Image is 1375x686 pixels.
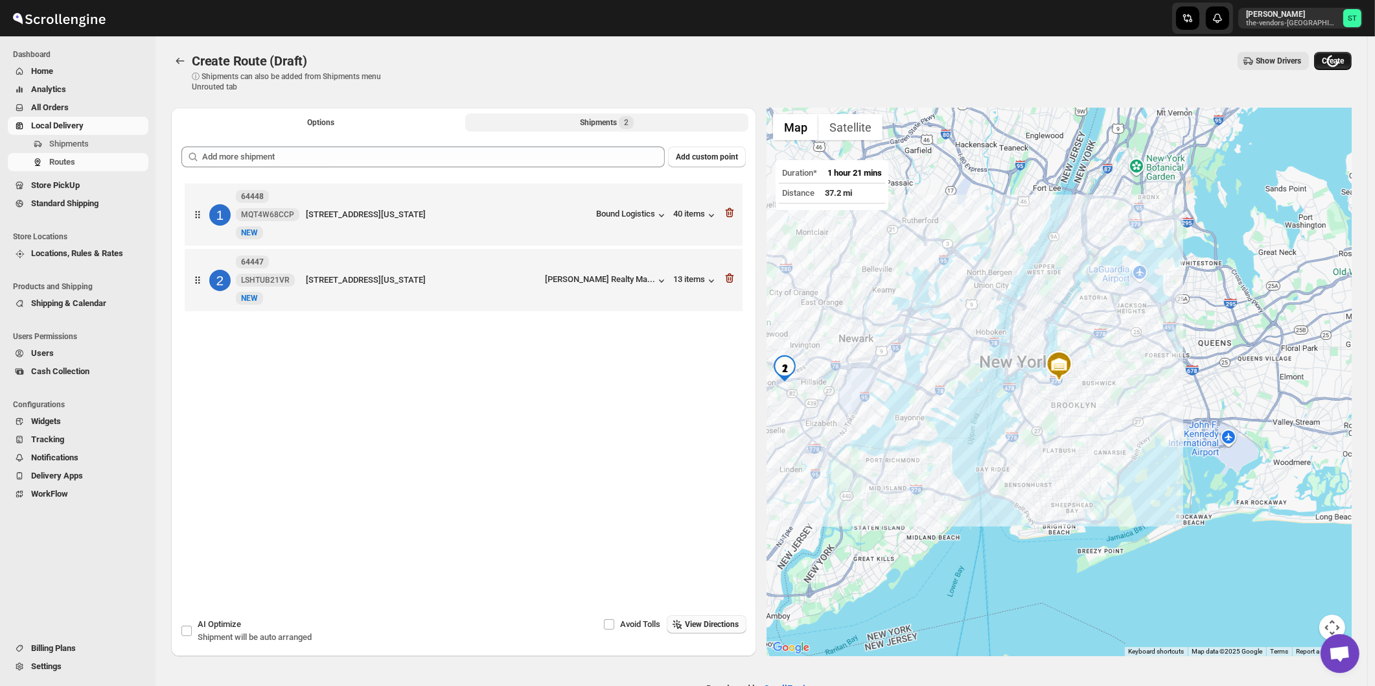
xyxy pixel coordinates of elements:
[1348,14,1357,23] text: ST
[8,467,148,485] button: Delivery Apps
[8,344,148,362] button: Users
[673,274,718,287] button: 13 items
[770,639,813,656] img: Google
[198,632,312,642] span: Shipment will be auto arranged
[782,188,815,198] span: Distance
[31,366,89,376] span: Cash Collection
[31,298,106,308] span: Shipping & Calendar
[31,416,61,426] span: Widgets
[1296,648,1348,655] a: Report a map error
[185,249,743,311] div: 264447LSHTUB21VRNewNEW[STREET_ADDRESS][US_STATE][PERSON_NAME] Realty Ma...13 items
[171,136,756,584] div: Selected Shipments
[192,71,396,92] p: ⓘ Shipments can also be added from Shipments menu Unrouted tab
[171,52,189,70] button: Routes
[49,139,89,148] span: Shipments
[8,294,148,313] button: Shipping & Calendar
[827,168,882,178] span: 1 hour 21 mins
[668,147,746,167] button: Add custom point
[676,152,738,162] span: Add custom point
[1319,615,1345,641] button: Map camera controls
[8,449,148,467] button: Notifications
[1270,648,1288,655] a: Terms (opens in new tab)
[31,489,68,499] span: WorkFlow
[306,274,540,287] div: [STREET_ADDRESS][US_STATE]
[31,84,66,94] span: Analytics
[31,102,69,112] span: All Orders
[1192,648,1262,655] span: Map data ©2025 Google
[179,113,463,132] button: All Route Options
[8,657,148,676] button: Settings
[1246,19,1338,27] p: the-vendors-[GEOGRAPHIC_DATA]
[185,183,743,246] div: 164448MQT4W68CCPNewNEW[STREET_ADDRESS][US_STATE]Bound Logistics40 items
[241,192,264,201] b: 64448
[545,274,655,284] div: [PERSON_NAME] Realty Ma...
[8,153,148,171] button: Routes
[8,62,148,80] button: Home
[465,113,749,132] button: Selected Shipments
[31,198,98,208] span: Standard Shipping
[31,661,62,671] span: Settings
[1246,9,1338,19] p: [PERSON_NAME]
[241,294,258,303] span: NEW
[624,117,629,128] span: 2
[8,244,148,263] button: Locations, Rules & Rates
[580,116,634,129] div: Shipments
[1128,647,1184,656] button: Keyboard shortcuts
[31,434,64,444] span: Tracking
[8,135,148,153] button: Shipments
[8,485,148,503] button: WorkFlow
[241,209,294,220] span: MQT4W68CCP
[307,117,334,128] span: Options
[782,168,817,178] span: Duration*
[31,121,84,130] span: Local Delivery
[8,80,148,99] button: Analytics
[13,331,149,342] span: Users Permissions
[31,453,78,462] span: Notifications
[13,399,149,410] span: Configurations
[31,248,123,258] span: Locations, Rules & Rates
[209,204,231,226] div: 1
[13,49,149,60] span: Dashboard
[8,412,148,431] button: Widgets
[596,209,668,222] button: Bound Logistics
[673,209,718,222] button: 40 items
[31,348,54,358] span: Users
[31,643,76,653] span: Billing Plans
[241,257,264,266] b: 64447
[545,274,668,287] button: [PERSON_NAME] Realty Ma...
[31,471,83,480] span: Delivery Apps
[1238,8,1363,29] button: User menu
[13,231,149,242] span: Store Locations
[49,157,75,167] span: Routes
[772,355,798,381] div: 2
[620,619,660,629] span: Avoid Tolls
[241,228,258,237] span: NEW
[825,188,852,198] span: 37.2 mi
[198,619,241,629] span: AI Optimize
[31,180,80,190] span: Store PickUp
[1256,56,1301,66] span: Show Drivers
[1321,634,1359,673] div: Open chat
[10,2,108,34] img: ScrollEngine
[818,114,883,140] button: Show satellite imagery
[306,208,591,221] div: [STREET_ADDRESS][US_STATE]
[8,639,148,657] button: Billing Plans
[241,275,290,285] span: LSHTUB21VR
[8,431,148,449] button: Tracking
[13,281,149,292] span: Products and Shipping
[1343,9,1361,27] span: Simcha Trieger
[202,147,665,167] input: Add more shipment
[192,53,307,69] span: Create Route (Draft)
[773,114,818,140] button: Show street map
[8,99,148,117] button: All Orders
[770,639,813,656] a: Open this area in Google Maps (opens a new window)
[8,362,148,381] button: Cash Collection
[1238,52,1309,70] button: Show Drivers
[31,66,53,76] span: Home
[209,270,231,291] div: 2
